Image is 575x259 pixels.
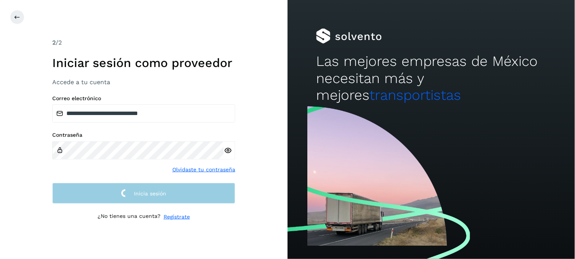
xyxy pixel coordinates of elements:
span: 2 [52,39,56,46]
span: transportistas [369,87,461,103]
div: /2 [52,38,235,47]
span: Inicia sesión [134,191,166,196]
button: Inicia sesión [52,183,235,204]
label: Contraseña [52,132,235,138]
h3: Accede a tu cuenta [52,78,235,86]
h2: Las mejores empresas de México necesitan más y mejores [316,53,546,104]
p: ¿No tienes una cuenta? [98,213,161,221]
a: Regístrate [164,213,190,221]
label: Correo electrónico [52,95,235,102]
h1: Iniciar sesión como proveedor [52,56,235,70]
a: Olvidaste tu contraseña [172,166,235,174]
